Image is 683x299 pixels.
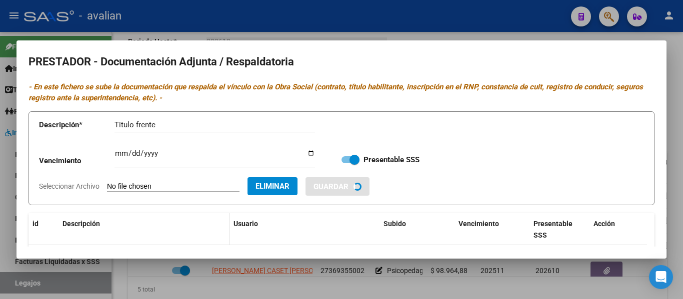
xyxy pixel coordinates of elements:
[229,213,379,246] datatable-header-cell: Usuario
[28,213,58,246] datatable-header-cell: id
[39,182,99,190] span: Seleccionar Archivo
[379,213,454,246] datatable-header-cell: Subido
[32,220,38,228] span: id
[28,82,643,103] i: - En este fichero se sube la documentación que respalda el vínculo con la Obra Social (contrato, ...
[454,213,529,246] datatable-header-cell: Vencimiento
[39,119,114,131] p: Descripción
[593,220,615,228] span: Acción
[247,177,297,195] button: Eliminar
[529,213,589,246] datatable-header-cell: Presentable SSS
[58,213,229,246] datatable-header-cell: Descripción
[39,155,114,167] p: Vencimiento
[62,220,100,228] span: Descripción
[383,220,406,228] span: Subido
[363,155,419,164] strong: Presentable SSS
[255,182,289,191] span: Eliminar
[533,220,572,239] span: Presentable SSS
[589,213,639,246] datatable-header-cell: Acción
[305,177,369,196] button: Guardar
[233,220,258,228] span: Usuario
[458,220,499,228] span: Vencimiento
[313,182,348,191] span: Guardar
[28,52,654,71] h2: PRESTADOR - Documentación Adjunta / Respaldatoria
[649,265,673,289] div: Open Intercom Messenger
